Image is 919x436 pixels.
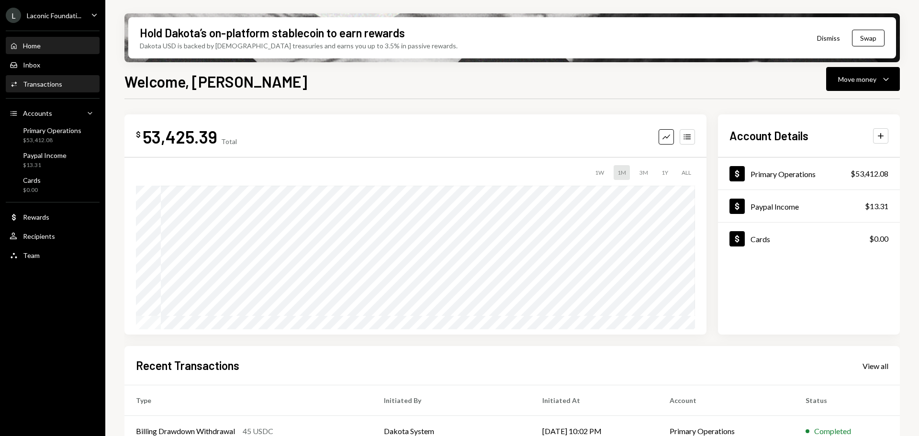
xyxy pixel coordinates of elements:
h2: Account Details [729,128,808,144]
div: Accounts [23,109,52,117]
div: 1W [591,165,608,180]
button: Swap [852,30,885,46]
div: Cards [23,176,41,184]
th: Type [124,385,372,416]
div: ALL [678,165,695,180]
div: 3M [636,165,652,180]
div: $13.31 [23,161,67,169]
div: Transactions [23,80,62,88]
div: 53,425.39 [143,126,217,147]
th: Account [658,385,794,416]
div: Inbox [23,61,40,69]
div: Recipients [23,232,55,240]
div: Team [23,251,40,259]
th: Initiated At [531,385,658,416]
a: Accounts [6,104,100,122]
a: Primary Operations$53,412.08 [718,157,900,190]
button: Dismiss [805,27,852,49]
div: $53,412.08 [23,136,81,145]
a: Primary Operations$53,412.08 [6,123,100,146]
div: $53,412.08 [851,168,888,179]
h1: Welcome, [PERSON_NAME] [124,72,307,91]
div: Cards [751,235,770,244]
a: View all [863,360,888,371]
div: Home [23,42,41,50]
div: Paypal Income [751,202,799,211]
div: Rewards [23,213,49,221]
a: Cards$0.00 [6,173,100,196]
h2: Recent Transactions [136,358,239,373]
a: Team [6,246,100,264]
div: L [6,8,21,23]
div: Primary Operations [23,126,81,134]
div: Hold Dakota’s on-platform stablecoin to earn rewards [140,25,405,41]
div: Laconic Foundati... [27,11,81,20]
div: 1M [614,165,630,180]
a: Transactions [6,75,100,92]
div: Paypal Income [23,151,67,159]
a: Inbox [6,56,100,73]
div: View all [863,361,888,371]
a: Paypal Income$13.31 [718,190,900,222]
div: $0.00 [23,186,41,194]
a: Home [6,37,100,54]
button: Move money [826,67,900,91]
th: Initiated By [372,385,531,416]
div: $0.00 [869,233,888,245]
a: Recipients [6,227,100,245]
div: Primary Operations [751,169,816,179]
th: Status [794,385,900,416]
a: Rewards [6,208,100,225]
div: Dakota USD is backed by [DEMOGRAPHIC_DATA] treasuries and earns you up to 3.5% in passive rewards. [140,41,458,51]
a: Cards$0.00 [718,223,900,255]
div: Move money [838,74,876,84]
div: $13.31 [865,201,888,212]
a: Paypal Income$13.31 [6,148,100,171]
div: $ [136,130,141,139]
div: 1Y [658,165,672,180]
div: Total [221,137,237,145]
